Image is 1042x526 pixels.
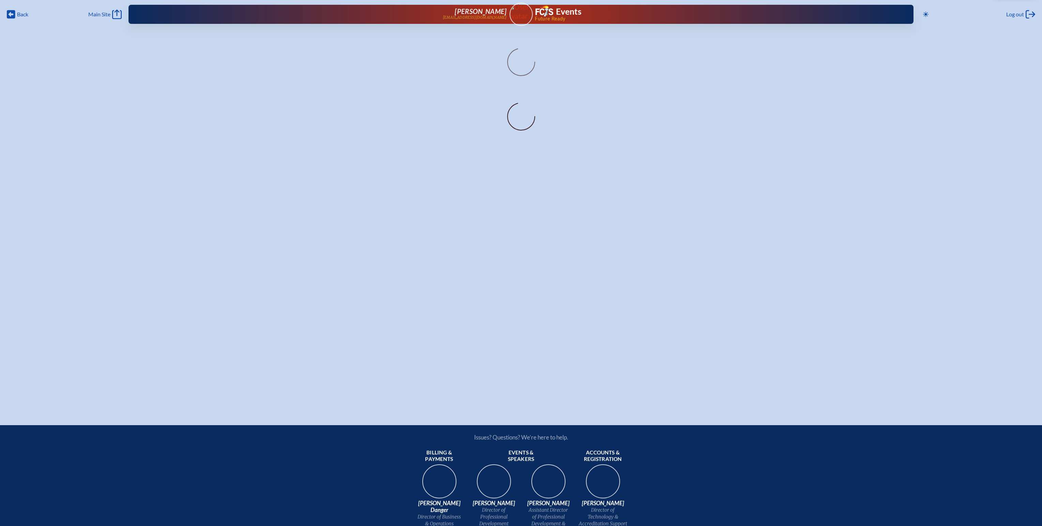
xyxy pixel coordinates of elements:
[578,500,628,507] span: [PERSON_NAME]
[472,462,516,506] img: 94e3d245-ca72-49ea-9844-ae84f6d33c0f
[535,5,582,18] a: FCIS LogoEvents
[415,449,464,463] span: Billing & payments
[1006,11,1024,18] span: Log out
[497,449,546,463] span: Events & speakers
[507,2,535,20] img: User Avatar
[150,7,507,21] a: [PERSON_NAME][EMAIL_ADDRESS][DOMAIN_NAME]
[535,5,892,21] div: FCIS Events — Future ready
[418,462,461,506] img: 9c64f3fb-7776-47f4-83d7-46a341952595
[88,10,122,19] a: Main Site
[578,449,628,463] span: Accounts & registration
[535,5,553,16] img: Florida Council of Independent Schools
[510,3,533,26] a: User Avatar
[455,7,507,15] span: [PERSON_NAME]
[17,11,28,18] span: Back
[524,500,573,507] span: [PERSON_NAME]
[556,7,582,16] h1: Events
[535,16,892,21] span: Future Ready
[581,462,625,506] img: b1ee34a6-5a78-4519-85b2-7190c4823173
[88,11,110,18] span: Main Site
[401,434,641,441] p: Issues? Questions? We’re here to help.
[415,500,464,513] span: [PERSON_NAME] Danger
[469,500,518,507] span: [PERSON_NAME]
[443,15,507,20] p: [EMAIL_ADDRESS][DOMAIN_NAME]
[527,462,570,506] img: 545ba9c4-c691-43d5-86fb-b0a622cbeb82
